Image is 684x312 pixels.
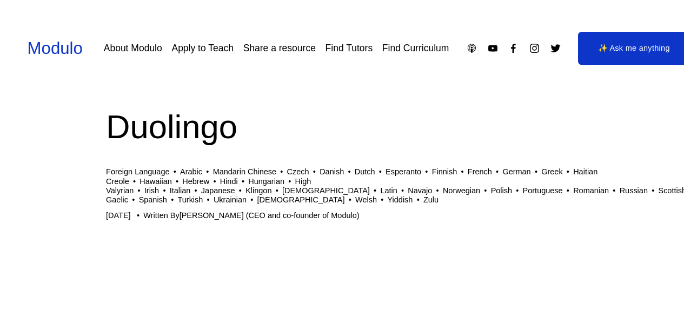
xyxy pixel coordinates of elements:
a: German [502,167,530,176]
a: Portuguese [523,186,563,195]
a: Arabic [180,167,202,176]
a: Modulo [28,39,83,58]
span: [DATE] [106,211,131,220]
a: Mandarin Chinese [213,167,276,176]
a: Hungarian [248,177,284,186]
a: Czech [287,167,309,176]
a: French [468,167,492,176]
a: Ukrainian [214,195,247,204]
a: Italian [170,186,191,195]
a: Romanian [573,186,609,195]
a: Hawaiian [140,177,172,186]
a: Welsh [355,195,377,204]
a: Esperanto [386,167,421,176]
a: Japanese [201,186,235,195]
a: Navajo [408,186,432,195]
a: Danish [320,167,344,176]
a: Norwegian [443,186,480,195]
a: About Modulo [104,39,162,58]
a: Haitian Creole [106,167,597,185]
a: Zulu [423,195,439,204]
a: Irish [144,186,159,195]
a: Yiddish [387,195,413,204]
a: Apple Podcasts [466,43,477,54]
a: Latin [380,186,397,195]
a: Hebrew [182,177,209,186]
h1: Duolingo [106,104,578,150]
a: Twitter [550,43,561,54]
a: High Valyrian [106,177,311,195]
a: Polish [491,186,512,195]
a: Find Tutors [326,39,373,58]
a: Instagram [529,43,540,54]
a: [PERSON_NAME] (CEO and co-founder of Modulo) [180,211,360,220]
a: Hindi [220,177,238,186]
a: Finnish [432,167,457,176]
div: Written By [143,211,359,220]
a: Dutch [355,167,375,176]
a: Find Curriculum [382,39,449,58]
a: Russian [620,186,648,195]
a: Facebook [508,43,519,54]
a: Foreign Language [106,167,169,176]
a: [DEMOGRAPHIC_DATA] [282,186,370,195]
a: [DEMOGRAPHIC_DATA] [257,195,345,204]
a: Greek [541,167,562,176]
a: Apply to Teach [171,39,233,58]
a: YouTube [487,43,499,54]
a: Spanish [139,195,167,204]
a: Turkish [177,195,203,204]
a: Share a resource [243,39,316,58]
a: Klingon [245,186,271,195]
